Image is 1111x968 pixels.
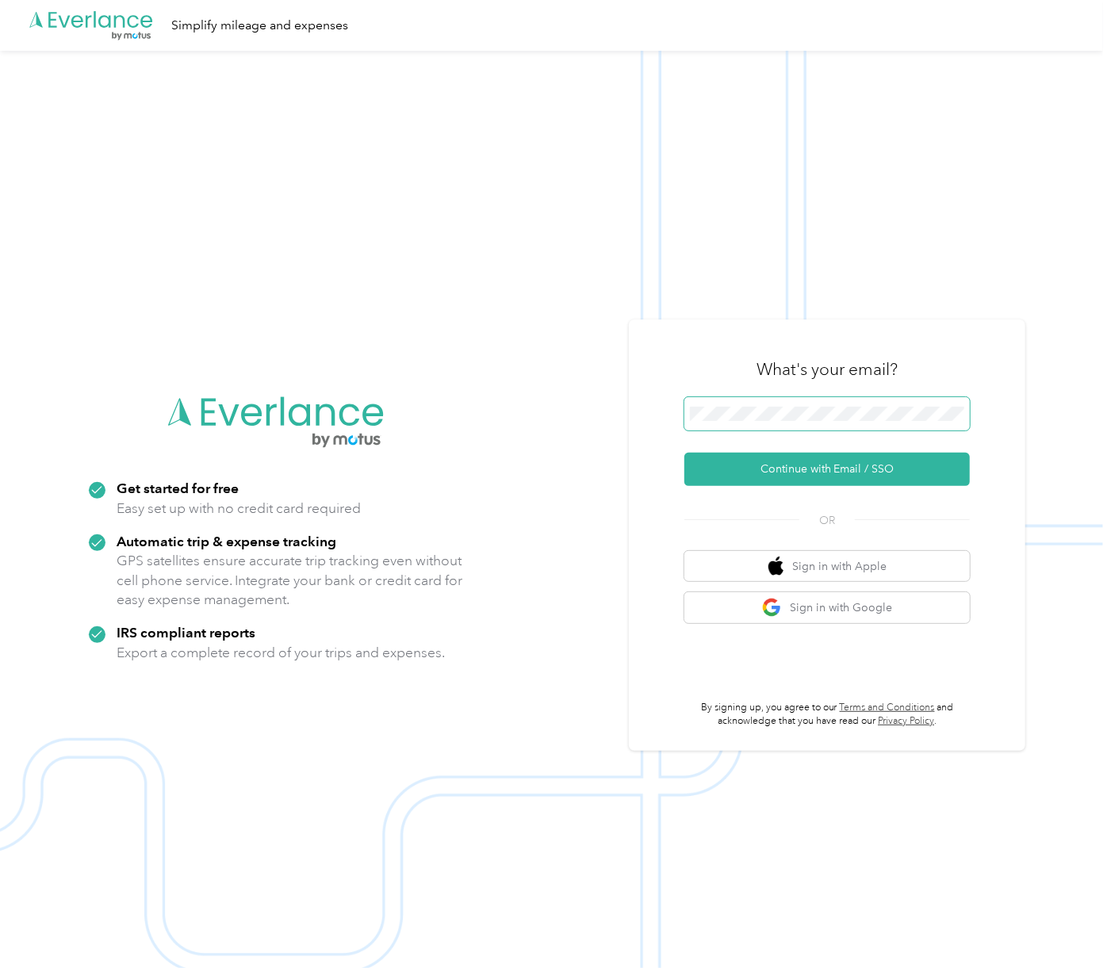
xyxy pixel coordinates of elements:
p: Export a complete record of your trips and expenses. [117,643,445,663]
button: Continue with Email / SSO [684,453,970,486]
p: Easy set up with no credit card required [117,499,361,518]
img: apple logo [768,557,784,576]
button: google logoSign in with Google [684,592,970,623]
strong: Get started for free [117,480,239,496]
a: Privacy Policy [878,715,934,727]
p: By signing up, you agree to our and acknowledge that you have read our . [684,701,970,729]
span: OR [799,512,855,529]
strong: Automatic trip & expense tracking [117,533,336,549]
img: google logo [762,598,782,618]
a: Terms and Conditions [840,702,935,714]
p: GPS satellites ensure accurate trip tracking even without cell phone service. Integrate your bank... [117,551,463,610]
div: Simplify mileage and expenses [171,16,348,36]
strong: IRS compliant reports [117,624,255,641]
h3: What's your email? [757,358,898,381]
button: apple logoSign in with Apple [684,551,970,582]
